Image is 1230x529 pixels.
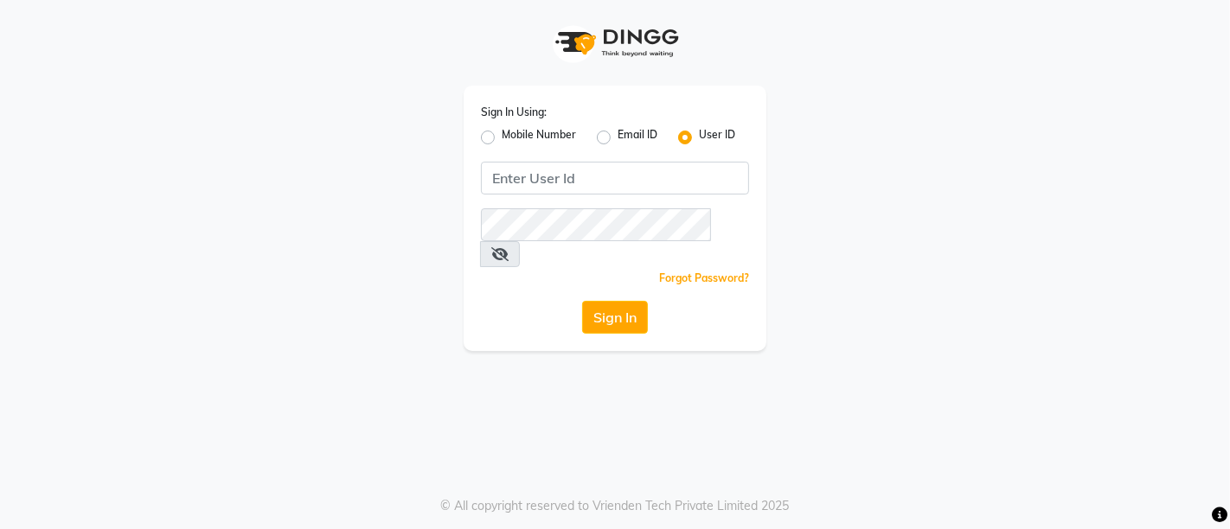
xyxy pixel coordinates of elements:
label: Mobile Number [502,127,576,148]
label: Email ID [618,127,657,148]
input: Username [481,162,749,194]
a: Forgot Password? [659,271,749,284]
button: Sign In [582,301,648,334]
input: Username [481,208,711,241]
img: logo1.svg [546,17,684,68]
label: Sign In Using: [481,105,547,120]
label: User ID [699,127,735,148]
